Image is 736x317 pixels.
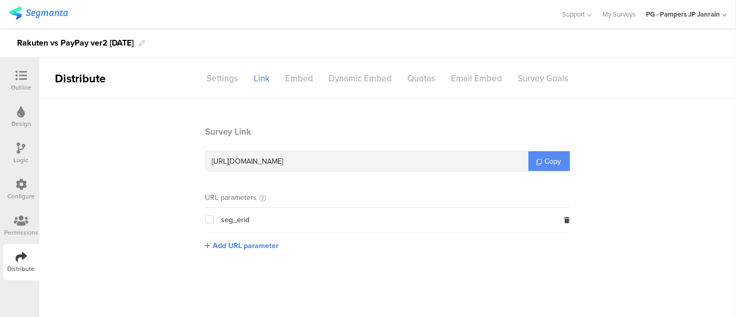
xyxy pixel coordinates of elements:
[199,69,246,88] div: Settings
[11,119,31,128] div: Design
[39,70,158,87] div: Distribute
[321,69,400,88] div: Dynamic Embed
[646,9,720,19] div: PG - Pampers JP Janrain
[213,240,279,251] span: Add URL parameter
[444,69,510,88] div: Email Embed
[9,7,68,20] img: segmanta logo
[510,69,577,88] div: Survey Goals
[8,192,35,201] div: Configure
[222,216,250,224] span: seg_erid
[212,156,284,167] span: [URL][DOMAIN_NAME]
[563,9,585,19] span: Support
[11,83,32,92] div: Outline
[205,240,279,251] button: Add URL parameter
[400,69,444,88] div: Quotas
[4,228,38,237] div: Permissions
[545,156,562,167] span: Copy
[8,264,35,273] div: Distribute
[17,35,134,51] div: Rakuten vs PayPay ver2 [DATE]
[278,69,321,88] div: Embed
[205,125,570,138] header: Survey Link
[246,69,278,88] div: Link
[14,155,29,165] div: Logic
[205,192,257,203] div: URL parameters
